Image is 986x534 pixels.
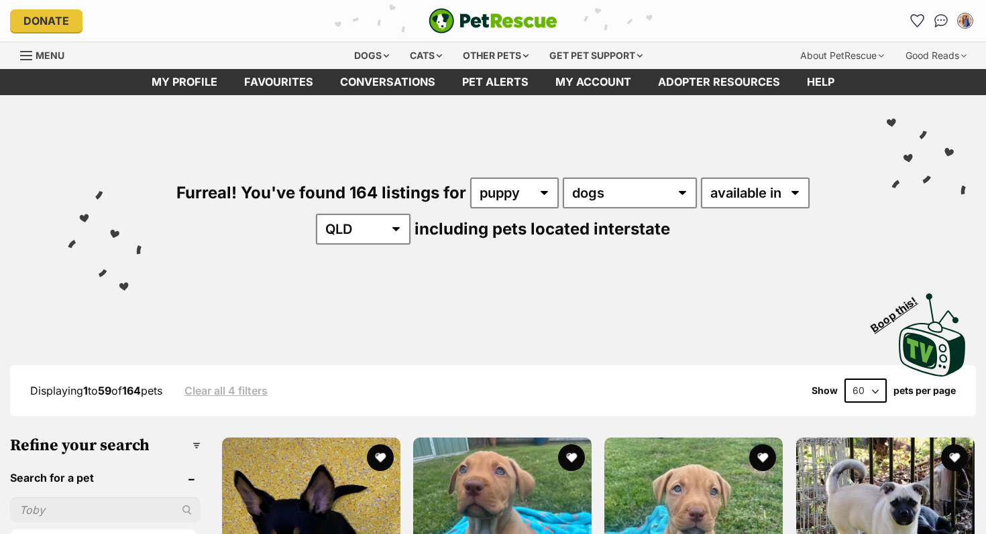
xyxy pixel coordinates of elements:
[934,14,948,27] img: chat-41dd97257d64d25036548639549fe6c8038ab92f7586957e7f3b1b290dea8141.svg
[812,385,838,396] span: Show
[899,281,966,379] a: Boop this!
[10,9,83,32] a: Donate
[542,69,645,95] a: My account
[893,385,956,396] label: pets per page
[400,42,451,69] div: Cats
[415,219,670,239] span: including pets located interstate
[645,69,793,95] a: Adopter resources
[10,497,201,523] input: Toby
[327,69,449,95] a: conversations
[791,42,893,69] div: About PetRescue
[36,50,64,61] span: Menu
[906,10,976,31] ul: Account quick links
[30,384,162,397] span: Displaying to of pets
[930,10,952,31] a: Conversations
[10,436,201,455] h3: Refine your search
[896,42,976,69] div: Good Reads
[954,10,976,31] button: My account
[98,384,111,397] strong: 59
[558,444,585,471] button: favourite
[429,8,557,34] img: logo-e224e6f780fb5917bec1dbf3a21bbac754714ae5b6737aabdf751b685950b380.svg
[449,69,542,95] a: Pet alerts
[899,293,966,377] img: PetRescue TV logo
[869,286,930,334] span: Boop this!
[184,385,268,397] a: Clear all 4 filters
[20,42,74,66] a: Menu
[540,42,652,69] div: Get pet support
[429,8,557,34] a: PetRescue
[793,69,848,95] a: Help
[10,472,201,484] header: Search for a pet
[345,42,398,69] div: Dogs
[83,384,88,397] strong: 1
[958,14,972,27] img: Steph profile pic
[122,384,141,397] strong: 164
[906,10,928,31] a: Favourites
[367,444,394,471] button: favourite
[176,183,466,202] span: Furreal! You've found 164 listings for
[941,444,968,471] button: favourite
[453,42,538,69] div: Other pets
[138,69,231,95] a: My profile
[231,69,327,95] a: Favourites
[750,444,777,471] button: favourite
